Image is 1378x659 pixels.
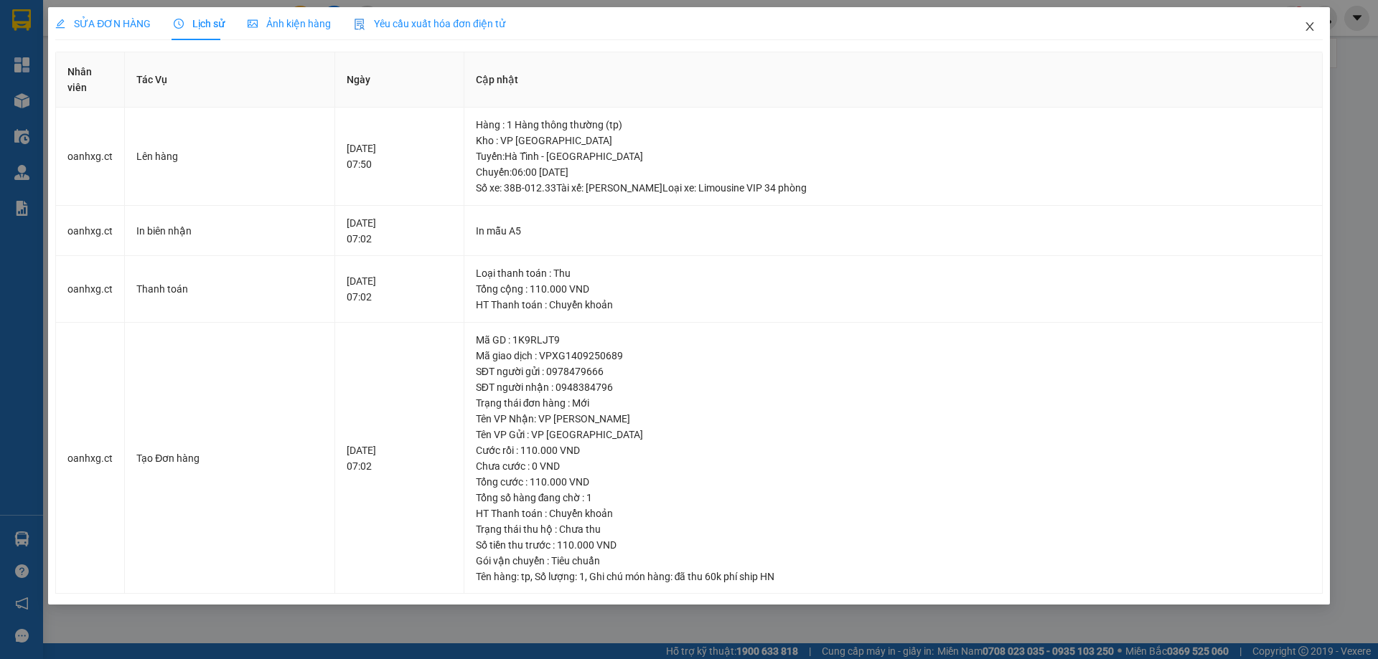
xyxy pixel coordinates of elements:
th: Tác Vụ [125,52,335,108]
div: Trạng thái thu hộ : Chưa thu [476,521,1311,537]
th: Nhân viên [56,52,125,108]
div: Tên VP Nhận: VP [PERSON_NAME] [476,411,1311,427]
span: close [1304,21,1316,32]
span: tp [521,571,530,582]
div: Lên hàng [136,148,323,164]
div: SĐT người nhận : 0948384796 [476,379,1311,395]
span: Ảnh kiện hàng [248,18,331,29]
div: Mã GD : 1K9RLJT9 [476,332,1311,348]
td: oanhxg.ct [56,256,125,323]
button: Close [1290,7,1330,47]
div: In biên nhận [136,223,323,239]
div: Tuyến : Hà Tĩnh - [GEOGRAPHIC_DATA] Chuyến: 06:00 [DATE] Số xe: 38B-012.33 Tài xế: [PERSON_NAME] ... [476,148,1311,196]
div: Cước rồi : 110.000 VND [476,442,1311,458]
span: đã thu 60k phí ship HN [675,571,775,582]
span: Yêu cầu xuất hóa đơn điện tử [354,18,505,29]
div: Tên VP Gửi : VP [GEOGRAPHIC_DATA] [476,427,1311,442]
div: Tạo Đơn hàng [136,450,323,466]
div: Kho : VP [GEOGRAPHIC_DATA] [476,133,1311,148]
div: Loại thanh toán : Thu [476,265,1311,281]
th: Cập nhật [464,52,1323,108]
div: Tổng cước : 110.000 VND [476,474,1311,490]
div: [DATE] 07:02 [347,215,451,247]
div: Mã giao dịch : VPXG1409250689 [476,348,1311,364]
div: [DATE] 07:02 [347,442,451,474]
div: Hàng : 1 Hàng thông thường (tp) [476,117,1311,133]
div: Tổng số hàng đang chờ : 1 [476,490,1311,506]
div: Gói vận chuyển : Tiêu chuẩn [476,553,1311,569]
span: picture [248,19,258,29]
div: Tên hàng: , Số lượng: , Ghi chú món hàng: [476,569,1311,584]
div: SĐT người gửi : 0978479666 [476,364,1311,379]
div: [DATE] 07:02 [347,273,451,305]
span: edit [55,19,65,29]
span: 1 [579,571,585,582]
th: Ngày [335,52,464,108]
span: Lịch sử [174,18,225,29]
div: Trạng thái đơn hàng : Mới [476,395,1311,411]
div: Số tiền thu trước : 110.000 VND [476,537,1311,553]
div: [DATE] 07:50 [347,141,451,172]
div: Tổng cộng : 110.000 VND [476,281,1311,297]
div: HT Thanh toán : Chuyển khoản [476,297,1311,313]
div: Chưa cước : 0 VND [476,458,1311,474]
td: oanhxg.ct [56,323,125,594]
td: oanhxg.ct [56,206,125,257]
div: HT Thanh toán : Chuyển khoản [476,506,1311,521]
span: SỬA ĐƠN HÀNG [55,18,151,29]
span: clock-circle [174,19,184,29]
img: icon [354,19,365,30]
td: oanhxg.ct [56,108,125,206]
div: Thanh toán [136,281,323,297]
div: In mẫu A5 [476,223,1311,239]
